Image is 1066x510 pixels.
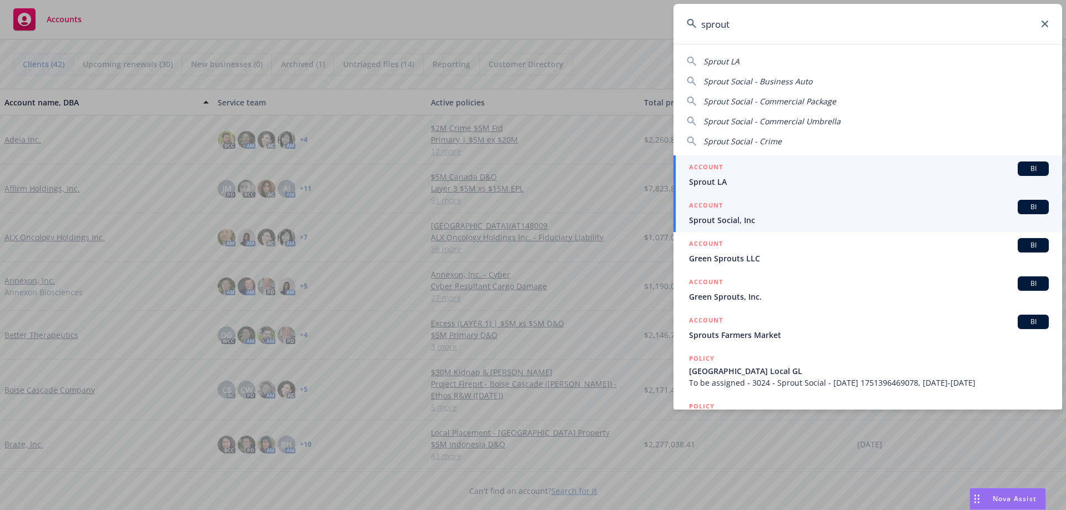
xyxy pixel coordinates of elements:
[673,270,1062,309] a: ACCOUNTBIGreen Sprouts, Inc.
[673,232,1062,270] a: ACCOUNTBIGreen Sprouts LLC
[689,214,1049,226] span: Sprout Social, Inc
[703,76,812,87] span: Sprout Social - Business Auto
[703,116,841,127] span: Sprout Social - Commercial Umbrella
[1022,317,1044,327] span: BI
[703,96,836,107] span: Sprout Social - Commercial Package
[689,200,723,213] h5: ACCOUNT
[673,309,1062,347] a: ACCOUNTBISprouts Farmers Market
[689,401,715,412] h5: POLICY
[689,176,1049,188] span: Sprout LA
[689,161,723,175] h5: ACCOUNT
[673,347,1062,395] a: POLICY[GEOGRAPHIC_DATA] Local GLTo be assigned - 3024 - Sprout Social - [DATE] 1751396469078, [DA...
[689,238,723,251] h5: ACCOUNT
[970,488,984,509] div: Drag to move
[689,276,723,290] h5: ACCOUNT
[673,194,1062,232] a: ACCOUNTBISprout Social, Inc
[673,395,1062,442] a: POLICY
[689,353,715,364] h5: POLICY
[703,136,782,147] span: Sprout Social - Crime
[703,56,740,67] span: Sprout LA
[689,329,1049,341] span: Sprouts Farmers Market
[689,291,1049,302] span: Green Sprouts, Inc.
[1022,164,1044,174] span: BI
[689,253,1049,264] span: Green Sprouts LLC
[689,377,1049,388] span: To be assigned - 3024 - Sprout Social - [DATE] 1751396469078, [DATE]-[DATE]
[689,365,1049,377] span: [GEOGRAPHIC_DATA] Local GL
[1022,202,1044,212] span: BI
[689,315,723,328] h5: ACCOUNT
[969,488,1046,510] button: Nova Assist
[1022,279,1044,289] span: BI
[1022,240,1044,250] span: BI
[673,4,1062,44] input: Search...
[673,155,1062,194] a: ACCOUNTBISprout LA
[993,494,1037,503] span: Nova Assist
